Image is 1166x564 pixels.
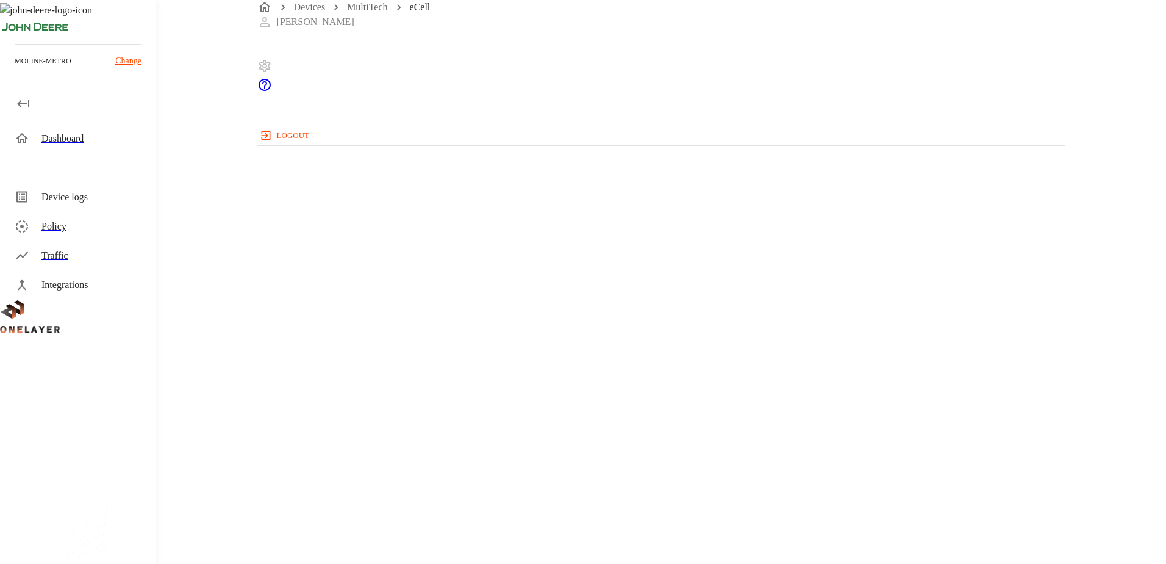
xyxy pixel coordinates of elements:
span: Support Portal [257,84,272,94]
a: Devices [294,2,326,12]
button: logout [257,126,314,145]
a: MultiTech [347,2,387,12]
a: logout [257,126,1065,145]
p: [PERSON_NAME] [277,15,354,29]
a: onelayer-support [257,84,272,94]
